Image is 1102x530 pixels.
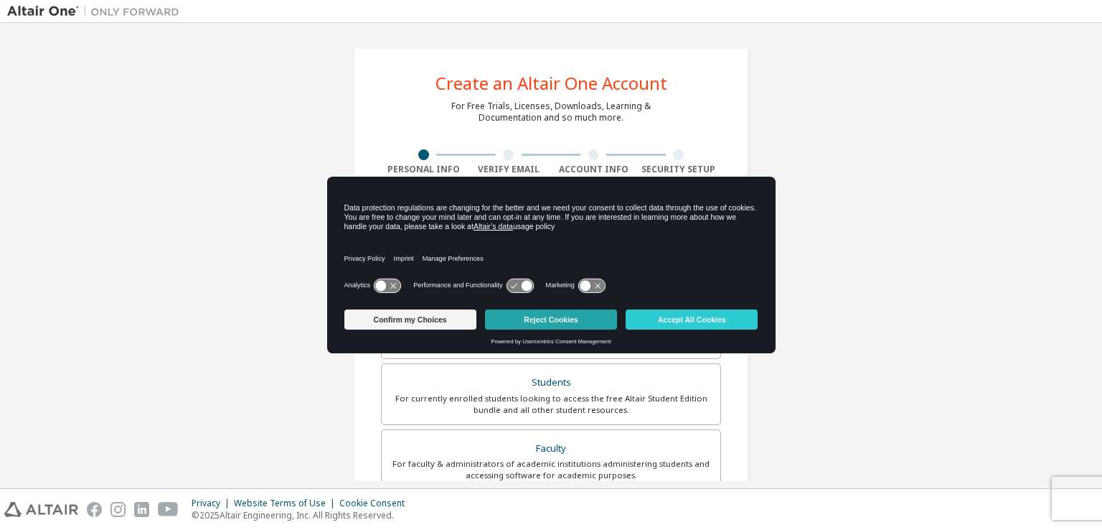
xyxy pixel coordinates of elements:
div: Security Setup [636,164,722,175]
div: For currently enrolled students looking to access the free Altair Student Edition bundle and all ... [390,393,712,416]
div: For faculty & administrators of academic institutions administering students and accessing softwa... [390,458,712,481]
div: Account Info [551,164,636,175]
img: Altair One [7,4,187,19]
img: linkedin.svg [134,502,149,517]
div: Students [390,373,712,393]
p: © 2025 Altair Engineering, Inc. All Rights Reserved. [192,509,413,521]
div: For Free Trials, Licenses, Downloads, Learning & Documentation and so much more. [451,101,651,124]
img: instagram.svg [110,502,126,517]
img: youtube.svg [158,502,179,517]
div: Personal Info [381,164,466,175]
div: Cookie Consent [339,498,413,509]
div: Website Terms of Use [234,498,339,509]
div: Create an Altair One Account [435,75,667,92]
div: Privacy [192,498,234,509]
div: Verify Email [466,164,552,175]
img: facebook.svg [87,502,102,517]
div: Faculty [390,439,712,459]
img: altair_logo.svg [4,502,78,517]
